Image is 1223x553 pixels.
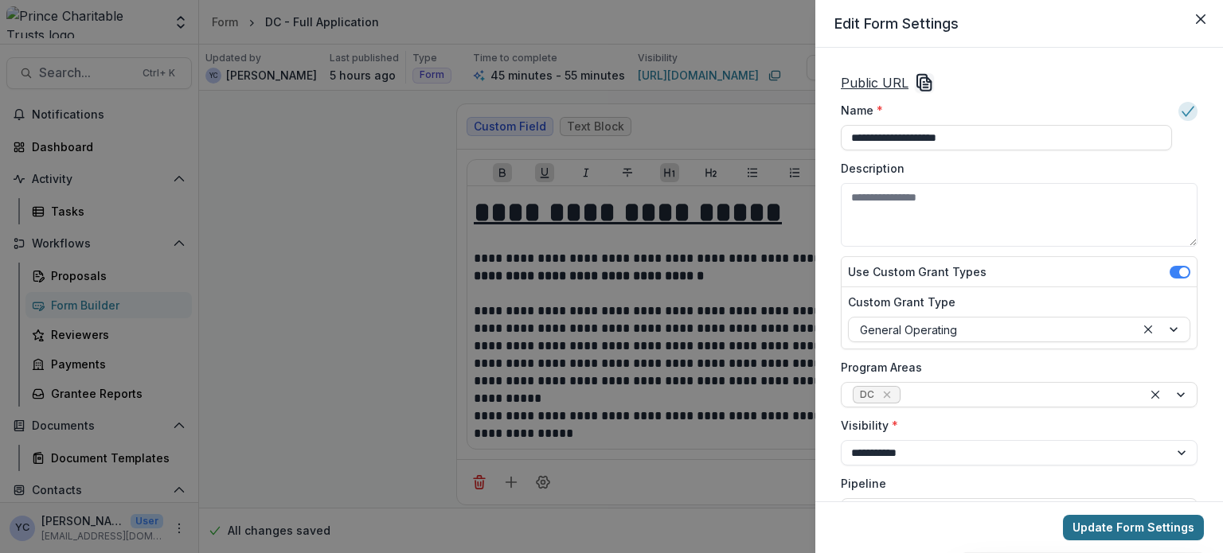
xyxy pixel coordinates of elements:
[1146,385,1165,404] div: Clear selected options
[848,294,1181,310] label: Custom Grant Type
[841,475,1188,492] label: Pipeline
[841,359,1188,376] label: Program Areas
[841,102,1162,119] label: Name
[841,160,1188,177] label: Description
[860,389,874,400] span: DC
[841,73,908,92] a: Public URL
[841,75,908,91] u: Public URL
[1188,6,1213,32] button: Close
[1139,320,1158,339] div: Clear selected options
[879,387,895,403] div: Remove DC
[848,263,987,280] label: Use Custom Grant Types
[915,73,934,92] svg: Copy Link
[841,417,1188,434] label: Visibility
[1063,515,1204,540] button: Update Form Settings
